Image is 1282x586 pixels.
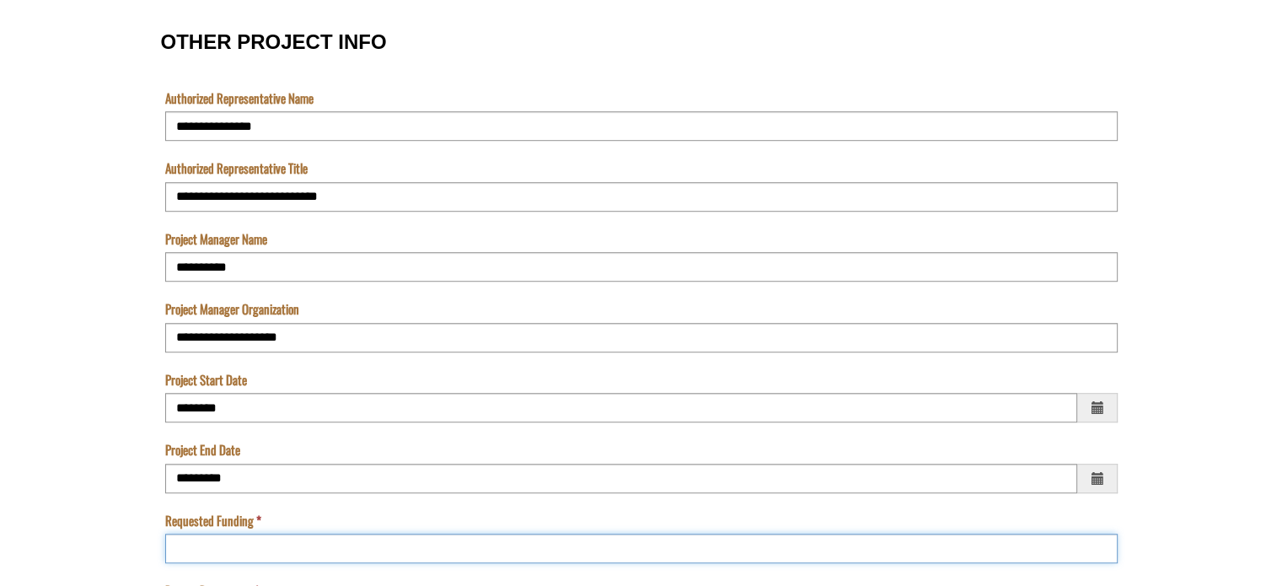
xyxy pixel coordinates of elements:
[165,230,267,248] label: Project Manager Name
[165,89,314,107] label: Authorized Representative Name
[4,22,813,51] input: Program is a required field.
[165,300,299,318] label: Project Manager Organization
[1077,393,1118,422] span: Choose a date
[1077,464,1118,493] span: Choose a date
[165,512,261,530] label: Requested Funding
[4,22,813,105] textarea: Acknowledgement
[161,31,1122,53] h3: OTHER PROJECT INFO
[165,371,247,389] label: Project Start Date
[4,141,105,159] label: Submissions Due Date
[165,159,308,177] label: Authorized Representative Title
[165,441,240,459] label: Project End Date
[4,93,813,122] input: Name
[4,70,37,88] label: The name of the custom entity.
